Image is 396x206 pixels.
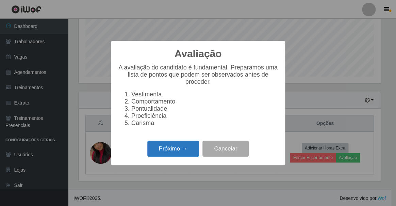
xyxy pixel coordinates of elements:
[131,98,278,105] li: Comportamento
[131,105,278,112] li: Pontualidade
[131,91,278,98] li: Vestimenta
[118,64,278,85] p: A avaliação do candidato é fundamental. Preparamos uma lista de pontos que podem ser observados a...
[175,48,222,60] h2: Avaliação
[131,112,278,120] li: Proeficiência
[147,141,199,157] button: Próximo →
[131,120,278,127] li: Carisma
[202,141,249,157] button: Cancelar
